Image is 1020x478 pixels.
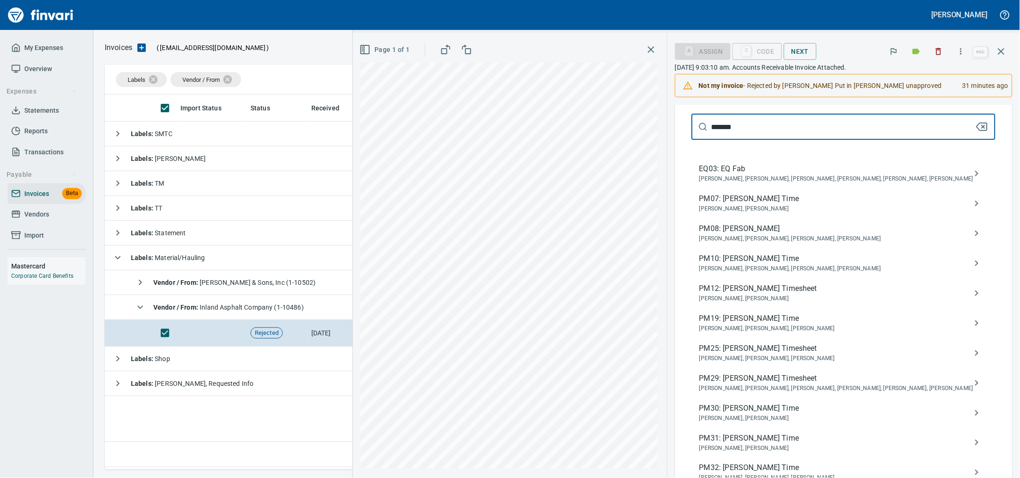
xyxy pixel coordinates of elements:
button: Expenses [3,83,81,100]
span: Material/Hauling [131,254,205,261]
span: PM12: [PERSON_NAME] Timesheet [699,283,973,294]
span: Vendor / From [182,76,220,83]
strong: Labels : [131,180,155,187]
strong: Labels : [131,130,155,138]
span: PM08: [PERSON_NAME] [699,223,973,234]
span: Statements [24,105,59,116]
h5: [PERSON_NAME] [932,10,988,20]
span: Invoices [24,188,49,200]
span: [PERSON_NAME] [131,155,206,162]
div: EQ03: EQ Fab[PERSON_NAME], [PERSON_NAME], [PERSON_NAME], [PERSON_NAME], [PERSON_NAME], [PERSON_NAME] [692,159,996,188]
button: More [951,41,971,62]
span: Labels [128,76,145,83]
span: [PERSON_NAME], [PERSON_NAME], [PERSON_NAME] [699,354,973,363]
span: [PERSON_NAME], [PERSON_NAME], [PERSON_NAME], [PERSON_NAME] [699,264,973,274]
nav: breadcrumb [105,42,132,53]
span: [PERSON_NAME], [PERSON_NAME] [699,204,973,214]
strong: Vendor / From : [153,304,200,311]
span: PM29: [PERSON_NAME] Timesheet [699,373,973,384]
span: [PERSON_NAME], [PERSON_NAME], [PERSON_NAME], [PERSON_NAME] [699,234,973,244]
span: PM07: [PERSON_NAME] Time [699,193,973,204]
span: My Expenses [24,42,63,54]
span: Close invoice [971,40,1013,63]
strong: Vendor / From : [153,279,200,286]
strong: Labels : [131,204,155,212]
a: InvoicesBeta [7,183,86,204]
button: Discard [928,41,949,62]
a: Reports [7,121,86,142]
button: [PERSON_NAME] [929,7,990,22]
span: Received [311,102,339,114]
a: esc [974,47,988,57]
div: PM25: [PERSON_NAME] Timesheet[PERSON_NAME], [PERSON_NAME], [PERSON_NAME] [692,338,996,368]
span: PM30: [PERSON_NAME] Time [699,403,973,414]
div: PM08: [PERSON_NAME][PERSON_NAME], [PERSON_NAME], [PERSON_NAME], [PERSON_NAME] [692,218,996,248]
p: [DATE] 9:03:10 am. Accounts Receivable Invoice Attached. [675,63,1013,72]
div: PM31: [PERSON_NAME] Time[PERSON_NAME], [PERSON_NAME] [692,428,996,458]
span: Rejected [251,329,282,338]
strong: Labels : [131,380,155,387]
div: PM10: [PERSON_NAME] Time[PERSON_NAME], [PERSON_NAME], [PERSON_NAME], [PERSON_NAME] [692,248,996,278]
span: Vendors [24,209,49,220]
span: [PERSON_NAME], [PERSON_NAME], [PERSON_NAME] [699,324,973,333]
span: Reports [24,125,48,137]
span: TM [131,180,165,187]
strong: Labels : [131,229,155,237]
span: Next [791,46,809,58]
a: Import [7,225,86,246]
span: PM19: [PERSON_NAME] Time [699,313,973,324]
span: PM25: [PERSON_NAME] Timesheet [699,343,973,354]
span: Status [251,102,270,114]
span: PM32: [PERSON_NAME] Time [699,462,973,473]
span: Expenses [7,86,77,97]
div: - Rejected by [PERSON_NAME] Put in [PERSON_NAME] unapproved [699,77,955,94]
span: [PERSON_NAME], [PERSON_NAME], [PERSON_NAME], [PERSON_NAME], [PERSON_NAME], [PERSON_NAME] [699,174,973,184]
span: Import Status [180,102,234,114]
span: Transactions [24,146,64,158]
strong: Labels : [131,254,155,261]
span: [PERSON_NAME], [PERSON_NAME] [699,294,973,304]
button: Next [784,43,817,60]
span: Payable [7,169,77,181]
span: Shop [131,355,170,362]
span: Page 1 of 1 [361,44,409,56]
span: PM31: [PERSON_NAME] Time [699,433,973,444]
span: TT [131,204,163,212]
span: Import [24,230,44,241]
a: Overview [7,58,86,80]
img: Finvari [6,4,76,26]
button: Page 1 of 1 [358,41,413,58]
div: PM19: [PERSON_NAME] Time[PERSON_NAME], [PERSON_NAME], [PERSON_NAME] [692,308,996,338]
span: [PERSON_NAME], [PERSON_NAME] [699,444,973,453]
strong: Not my invoice [699,82,744,89]
a: My Expenses [7,37,86,58]
p: Invoices [105,42,132,53]
div: Assign [675,47,731,55]
span: [PERSON_NAME], [PERSON_NAME] [699,414,973,423]
span: [PERSON_NAME], Requested Info [131,380,254,387]
div: 31 minutes ago [955,77,1008,94]
div: PM12: [PERSON_NAME] Timesheet[PERSON_NAME], [PERSON_NAME] [692,278,996,308]
p: ( ) [151,43,269,52]
button: Payable [3,166,81,183]
div: Code [733,46,782,54]
span: Overview [24,63,52,75]
span: Statement [131,229,186,237]
div: PM30: [PERSON_NAME] Time[PERSON_NAME], [PERSON_NAME] [692,398,996,428]
strong: Labels : [131,155,155,162]
div: PM29: [PERSON_NAME] Timesheet[PERSON_NAME], [PERSON_NAME], [PERSON_NAME], [PERSON_NAME], [PERSON_... [692,368,996,398]
a: Vendors [7,204,86,225]
h6: Mastercard [11,261,86,271]
div: PM07: [PERSON_NAME] Time[PERSON_NAME], [PERSON_NAME] [692,188,996,218]
span: Status [251,102,282,114]
div: Vendor / From [171,72,241,87]
a: Transactions [7,142,86,163]
button: Labels [906,41,927,62]
span: [PERSON_NAME] & Sons, Inc (1-10502) [153,279,316,286]
a: Corporate Card Benefits [11,273,73,279]
span: Inland Asphalt Company (1-10486) [153,304,304,311]
span: SMTC [131,130,172,138]
a: Statements [7,100,86,121]
span: Received [311,102,352,114]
